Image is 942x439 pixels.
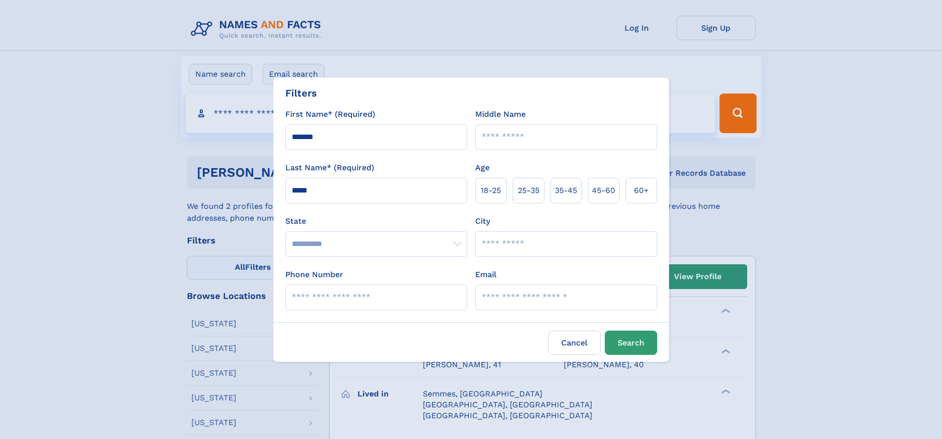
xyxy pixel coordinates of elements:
span: 45‑60 [592,185,615,196]
label: First Name* (Required) [285,108,375,120]
label: Phone Number [285,269,343,281]
label: Age [475,162,490,174]
label: City [475,215,490,227]
span: 60+ [634,185,649,196]
div: Filters [285,86,317,100]
span: 18‑25 [481,185,501,196]
label: Cancel [548,331,601,355]
label: Last Name* (Required) [285,162,374,174]
label: Middle Name [475,108,526,120]
label: Email [475,269,496,281]
button: Search [605,331,657,355]
label: State [285,215,467,227]
span: 25‑35 [518,185,539,196]
span: 35‑45 [555,185,577,196]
